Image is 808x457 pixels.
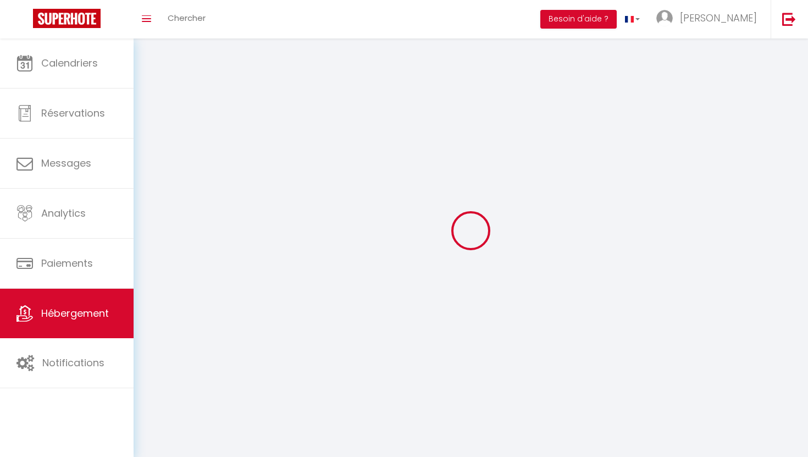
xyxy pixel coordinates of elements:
[41,256,93,270] span: Paiements
[168,12,206,24] span: Chercher
[656,10,673,26] img: ...
[41,206,86,220] span: Analytics
[9,4,42,37] button: Ouvrir le widget de chat LiveChat
[41,306,109,320] span: Hébergement
[680,11,757,25] span: [PERSON_NAME]
[782,12,796,26] img: logout
[33,9,101,28] img: Super Booking
[42,356,104,370] span: Notifications
[41,106,105,120] span: Réservations
[41,56,98,70] span: Calendriers
[41,156,91,170] span: Messages
[540,10,617,29] button: Besoin d'aide ?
